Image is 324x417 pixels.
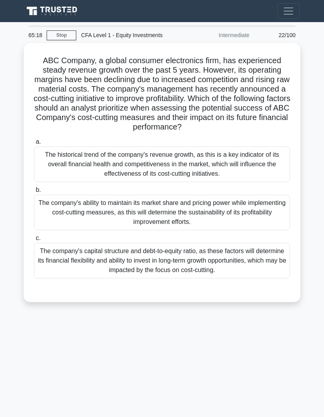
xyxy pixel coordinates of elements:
span: b. [36,186,41,193]
span: a. [36,138,41,145]
h5: ABC Company, a global consumer electronics firm, has experienced steady revenue growth over the p... [33,56,291,132]
button: Toggle navigation [277,3,300,19]
div: Intermediate [185,27,254,43]
a: Stop [47,30,76,40]
span: c. [36,235,40,241]
div: The company's ability to maintain its market share and pricing power while implementing cost-cutt... [34,195,290,230]
div: The company's capital structure and debt-to-equity ratio, as these factors will determine its fin... [34,243,290,278]
div: 65:18 [24,27,47,43]
div: 22/100 [254,27,300,43]
div: CFA Level 1 - Equity Investments [76,27,185,43]
div: The historical trend of the company's revenue growth, as this is a key indicator of its overall f... [34,147,290,182]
